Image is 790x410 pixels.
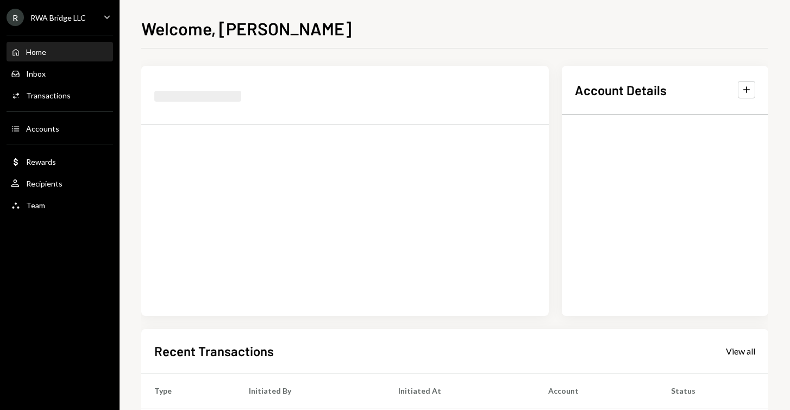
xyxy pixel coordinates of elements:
[30,13,86,22] div: RWA Bridge LLC
[7,119,113,138] a: Accounts
[575,81,667,99] h2: Account Details
[26,201,45,210] div: Team
[141,373,236,408] th: Type
[26,91,71,100] div: Transactions
[26,124,59,133] div: Accounts
[26,47,46,57] div: Home
[236,373,385,408] th: Initiated By
[7,85,113,105] a: Transactions
[26,179,62,188] div: Recipients
[7,195,113,215] a: Team
[726,345,755,357] a: View all
[658,373,768,408] th: Status
[535,373,658,408] th: Account
[154,342,274,360] h2: Recent Transactions
[726,346,755,357] div: View all
[7,64,113,83] a: Inbox
[26,157,56,166] div: Rewards
[7,42,113,61] a: Home
[26,69,46,78] div: Inbox
[141,17,352,39] h1: Welcome, [PERSON_NAME]
[7,152,113,171] a: Rewards
[7,173,113,193] a: Recipients
[385,373,536,408] th: Initiated At
[7,9,24,26] div: R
